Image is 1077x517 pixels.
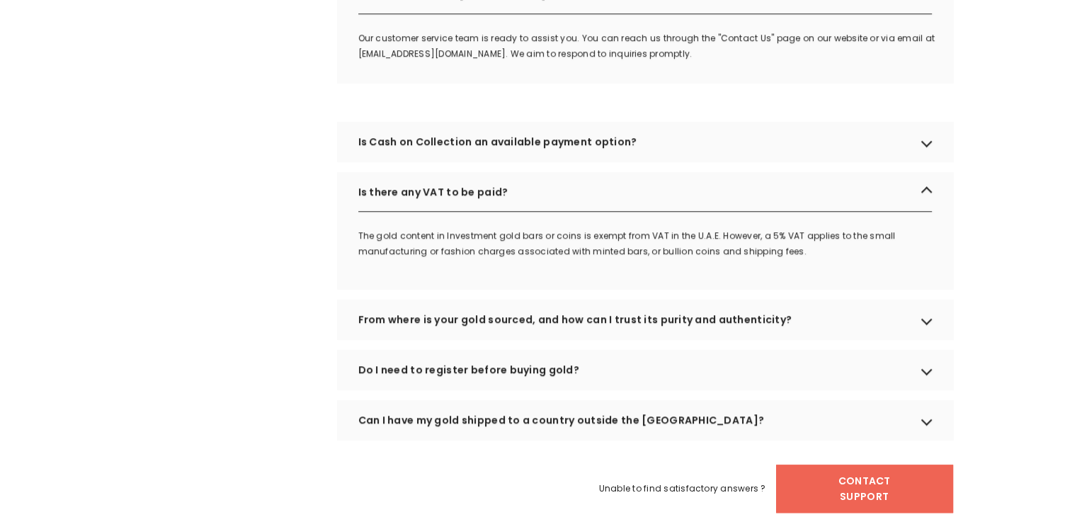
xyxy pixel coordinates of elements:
a: Contact Support [776,465,953,513]
div: Can I have my gold shipped to a country outside the [GEOGRAPHIC_DATA]? [337,400,953,440]
div: Our customer service team is ready to assist you. You can reach us through the "Contact Us" page ... [358,30,953,62]
div: Is there any VAT to be paid? [337,172,953,212]
p: The gold content in Investment gold bars or coins is exempt from VAT in the U.A.E. However, a 5% ... [358,228,953,259]
div: Is Cash on Collection an available payment option? [337,122,953,161]
span: Unable to find satisfactory answers ? [599,481,766,496]
div: From where is your gold sourced, and how can I trust its purity and authenticity? [337,300,953,339]
div: Do I need to register before buying gold? [337,350,953,390]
